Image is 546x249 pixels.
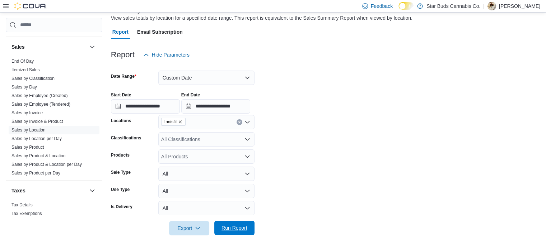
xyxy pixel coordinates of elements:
[483,2,485,10] p: |
[169,221,209,235] button: Export
[88,43,97,51] button: Sales
[111,51,135,59] h3: Report
[371,3,393,10] span: Feedback
[487,2,496,10] div: Kerry Bowley
[499,2,540,10] p: [PERSON_NAME]
[158,201,255,215] button: All
[111,118,131,124] label: Locations
[11,102,70,107] a: Sales by Employee (Tendered)
[158,71,255,85] button: Custom Date
[214,221,255,235] button: Run Report
[11,202,33,207] a: Tax Details
[237,119,242,125] button: Clear input
[11,59,34,64] a: End Of Day
[11,162,82,167] span: Sales by Product & Location per Day
[181,99,250,114] input: Press the down key to open a popover containing a calendar.
[11,119,63,124] span: Sales by Invoice & Product
[398,2,414,10] input: Dark Mode
[111,14,412,22] div: View sales totals by location for a specified date range. This report is equivalent to the Sales ...
[11,187,25,194] h3: Taxes
[11,93,68,98] a: Sales by Employee (Created)
[161,118,186,126] span: Innisfil
[11,43,25,51] h3: Sales
[11,211,42,216] a: Tax Exemptions
[137,25,183,39] span: Email Subscription
[11,119,63,124] a: Sales by Invoice & Product
[11,93,68,99] span: Sales by Employee (Created)
[11,162,82,167] a: Sales by Product & Location per Day
[426,2,480,10] p: Star Buds Cannabis Co.
[11,211,42,216] span: Tax Exemptions
[244,137,250,142] button: Open list of options
[11,136,62,141] a: Sales by Location per Day
[6,201,102,221] div: Taxes
[140,48,192,62] button: Hide Parameters
[111,92,131,98] label: Start Date
[11,43,87,51] button: Sales
[14,3,47,10] img: Cova
[111,169,131,175] label: Sale Type
[11,171,60,176] a: Sales by Product per Day
[11,67,40,73] span: Itemized Sales
[11,136,62,142] span: Sales by Location per Day
[11,76,55,81] a: Sales by Classification
[11,67,40,72] a: Itemized Sales
[111,204,132,210] label: Is Delivery
[11,84,37,90] span: Sales by Day
[158,167,255,181] button: All
[11,145,44,150] a: Sales by Product
[88,186,97,195] button: Taxes
[111,99,180,114] input: Press the down key to open a popover containing a calendar.
[11,110,43,115] a: Sales by Invoice
[181,92,200,98] label: End Date
[111,135,141,141] label: Classifications
[112,25,129,39] span: Report
[11,110,43,116] span: Sales by Invoice
[11,202,33,208] span: Tax Details
[11,153,66,158] a: Sales by Product & Location
[11,85,37,90] a: Sales by Day
[11,153,66,159] span: Sales by Product & Location
[11,128,46,133] a: Sales by Location
[111,187,130,192] label: Use Type
[244,154,250,159] button: Open list of options
[6,57,102,180] div: Sales
[164,118,177,125] span: Innisfil
[11,187,87,194] button: Taxes
[158,184,255,198] button: All
[152,51,190,58] span: Hide Parameters
[11,127,46,133] span: Sales by Location
[244,119,250,125] button: Open list of options
[111,152,130,158] label: Products
[111,73,136,79] label: Date Range
[11,170,60,176] span: Sales by Product per Day
[221,224,247,231] span: Run Report
[178,120,182,124] button: Remove Innisfil from selection in this group
[173,221,205,235] span: Export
